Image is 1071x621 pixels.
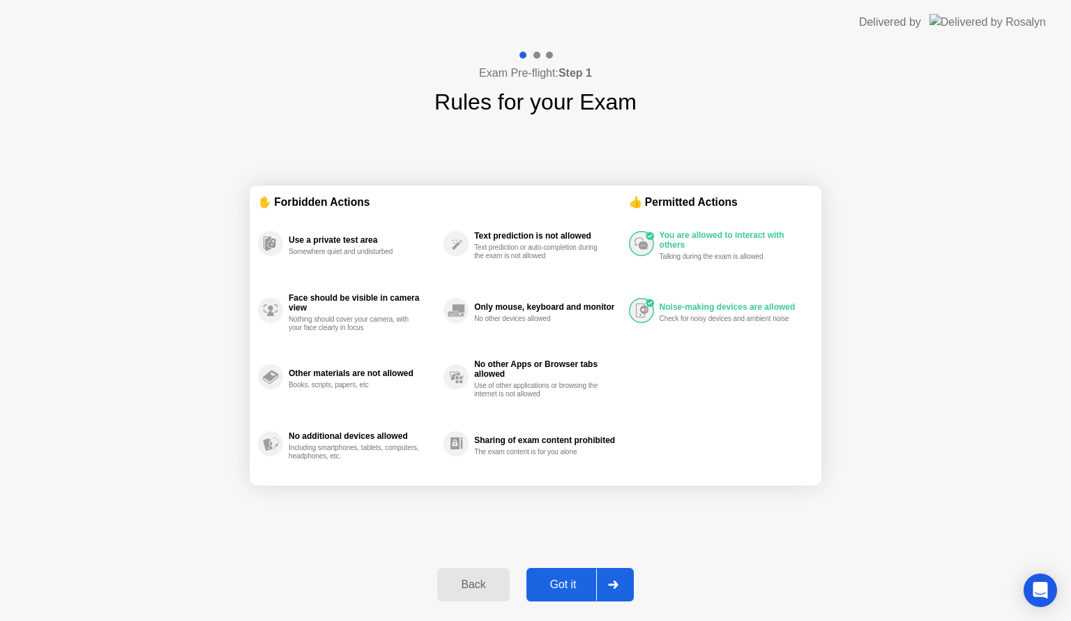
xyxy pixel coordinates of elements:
div: Including smartphones, tablets, computers, headphones, etc. [289,444,420,461]
div: Use a private test area [289,235,436,245]
div: Other materials are not allowed [289,368,436,378]
img: Delivered by Rosalyn [929,14,1046,30]
div: No other Apps or Browser tabs allowed [474,359,621,379]
b: Step 1 [559,67,592,79]
div: Somewhere quiet and undisturbed [289,248,420,256]
div: ✋ Forbidden Actions [258,194,629,210]
button: Got it [526,568,634,601]
div: Check for noisy devices and ambient noise [660,315,791,323]
div: Got it [531,578,596,591]
div: Noise-making devices are allowed [660,302,806,312]
div: Books, scripts, papers, etc [289,381,420,389]
div: Back [441,578,505,591]
div: Text prediction is not allowed [474,231,621,241]
div: Use of other applications or browsing the internet is not allowed [474,382,606,398]
div: Text prediction or auto-completion during the exam is not allowed [474,244,606,260]
div: Open Intercom Messenger [1024,574,1057,607]
div: Talking during the exam is allowed [660,253,791,261]
div: Face should be visible in camera view [289,293,436,313]
h1: Rules for your Exam [434,85,637,119]
div: Nothing should cover your camera, with your face clearly in focus [289,315,420,332]
div: Only mouse, keyboard and monitor [474,302,621,312]
h4: Exam Pre-flight: [479,65,592,82]
div: The exam content is for you alone [474,448,606,456]
div: Sharing of exam content prohibited [474,435,621,445]
div: Delivered by [859,14,921,31]
button: Back [437,568,509,601]
div: 👍 Permitted Actions [629,194,813,210]
div: No other devices allowed [474,315,606,323]
div: You are allowed to interact with others [660,230,806,250]
div: No additional devices allowed [289,431,436,441]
